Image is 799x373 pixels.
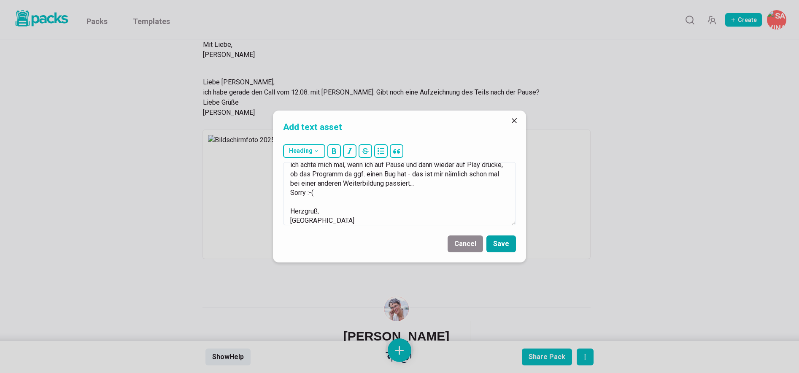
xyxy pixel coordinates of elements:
textarea: Liebe [PERSON_NAME], das ist sehr schräg... ich hab gar nicht unterbrochen.. hier ist nur eine Au... [283,162,516,225]
header: Add text asset [273,111,526,141]
button: block quote [390,144,403,158]
button: strikethrough [359,144,372,158]
button: bold [327,144,341,158]
button: italic [343,144,356,158]
button: Close [507,114,521,127]
button: Heading [283,144,325,158]
button: Cancel [448,235,483,252]
button: Save [486,235,516,252]
button: bullet [374,144,388,158]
